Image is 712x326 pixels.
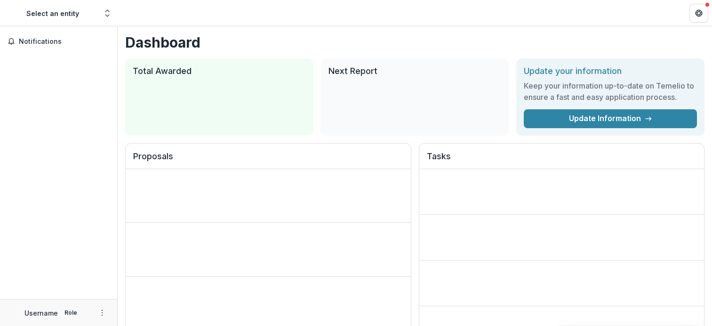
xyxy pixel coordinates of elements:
h2: Proposals [133,151,403,169]
span: Notifications [19,38,110,46]
button: Notifications [4,34,113,49]
h3: Keep your information up-to-date on Temelio to ensure a fast and easy application process. [524,80,697,103]
a: Update Information [524,109,697,128]
div: Select an entity [26,8,79,18]
button: More [96,307,108,318]
h2: Total Awarded [133,66,306,76]
button: Open entity switcher [101,4,114,23]
button: Get Help [689,4,708,23]
h2: Update your information [524,66,697,76]
p: Role [62,309,80,317]
p: Username [24,308,58,318]
h1: Dashboard [125,34,704,51]
h2: Tasks [427,151,697,169]
h2: Next Report [328,66,502,76]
